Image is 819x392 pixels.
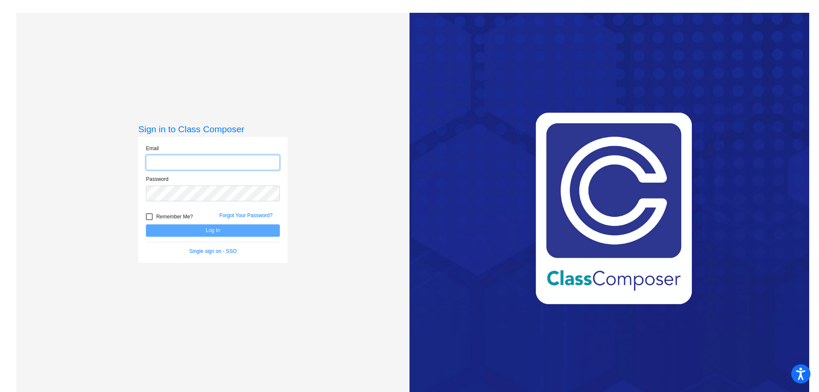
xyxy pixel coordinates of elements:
button: Log In [146,224,280,237]
h3: Sign in to Class Composer [138,124,288,134]
label: Password [146,175,168,183]
a: Single sign on - SSO [189,248,237,254]
span: Remember Me? [156,212,193,222]
a: Forgot Your Password? [219,212,273,218]
label: Email [146,145,159,152]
